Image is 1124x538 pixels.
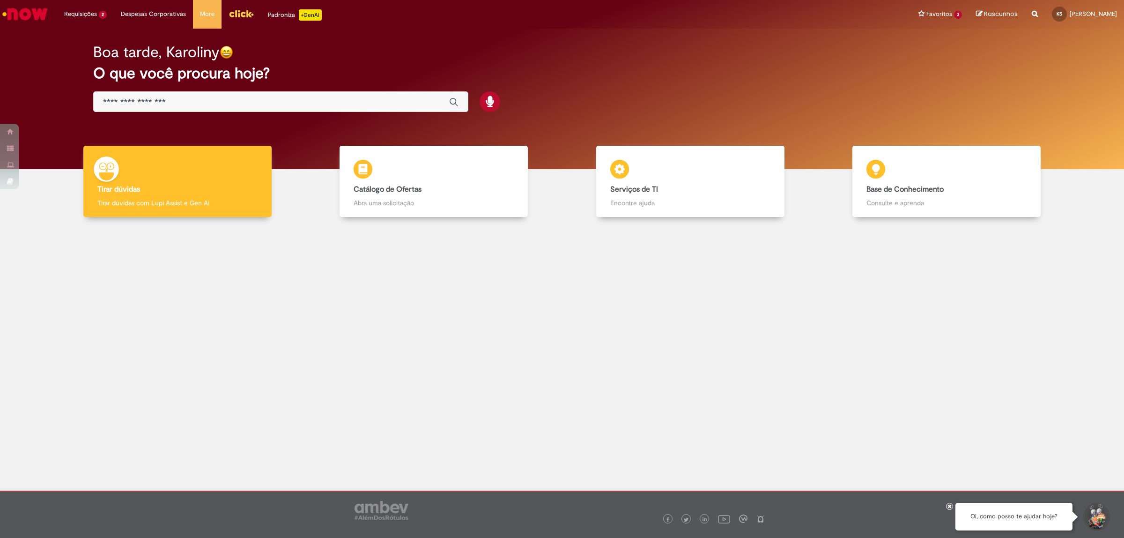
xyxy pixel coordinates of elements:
button: Iniciar Conversa de Suporte [1082,503,1110,531]
span: Despesas Corporativas [121,9,186,19]
span: KS [1057,11,1062,17]
a: Catálogo de Ofertas Abra uma solicitação [306,146,562,217]
img: ServiceNow [1,5,49,23]
img: logo_footer_twitter.png [684,517,688,522]
span: Favoritos [926,9,952,19]
p: Consulte e aprenda [866,198,1027,208]
div: Oi, como posso te ajudar hoje? [955,503,1072,531]
span: Requisições [64,9,97,19]
b: Tirar dúvidas [97,185,140,194]
img: logo_footer_naosei.png [756,515,765,523]
span: Rascunhos [984,9,1018,18]
h2: Boa tarde, Karoliny [93,44,220,60]
span: More [200,9,214,19]
img: click_logo_yellow_360x200.png [229,7,254,21]
div: Padroniza [268,9,322,21]
span: [PERSON_NAME] [1070,10,1117,18]
img: happy-face.png [220,45,233,59]
b: Catálogo de Ofertas [354,185,421,194]
img: logo_footer_workplace.png [739,515,747,523]
a: Base de Conhecimento Consulte e aprenda [819,146,1075,217]
b: Base de Conhecimento [866,185,944,194]
img: logo_footer_linkedin.png [702,517,707,523]
p: +GenAi [299,9,322,21]
p: Encontre ajuda [610,198,770,208]
img: logo_footer_ambev_rotulo_gray.png [355,501,408,520]
span: 3 [954,11,962,19]
a: Serviços de TI Encontre ajuda [562,146,819,217]
span: 2 [99,11,107,19]
img: logo_footer_youtube.png [718,513,730,525]
b: Serviços de TI [610,185,658,194]
h2: O que você procura hoje? [93,65,1031,82]
a: Rascunhos [976,10,1018,19]
img: logo_footer_facebook.png [666,517,670,522]
p: Abra uma solicitação [354,198,514,208]
p: Tirar dúvidas com Lupi Assist e Gen Ai [97,198,258,208]
a: Tirar dúvidas Tirar dúvidas com Lupi Assist e Gen Ai [49,146,306,217]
